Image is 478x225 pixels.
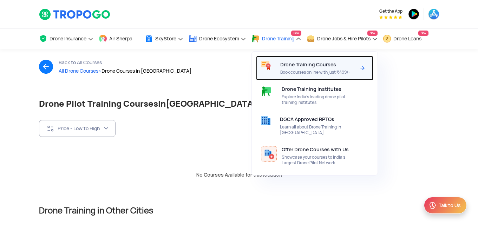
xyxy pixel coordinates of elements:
[199,36,239,41] span: Drone Ecosystem
[39,206,439,215] h2: Drone Training in Other Cities
[280,124,355,135] span: Learn all about Drone Training in [GEOGRAPHIC_DATA]
[262,36,294,41] span: Drone Training
[280,117,334,122] span: DGCA Approved RPTOs
[282,154,356,166] span: Showcase your courses to India’s Largest Drone Pilot Network
[280,70,356,75] span: Book courses online with just ₹499/-
[261,86,272,97] img: ic_profilepage.svg
[280,62,336,67] span: Drone Training Courses
[282,86,341,92] span: Drone Training Institutes
[307,28,378,49] a: Drone Jobs & Hire PilotsNew
[438,202,461,209] div: Talk to Us
[145,28,183,49] a: SkyStore
[59,60,191,65] div: Back to All Courses
[251,28,301,49] a: Drone TrainingNew
[282,94,356,105] span: Explore India’s leading drone pilot training institutes
[39,8,111,20] img: TropoGo Logo
[39,28,93,49] a: Drone Insurance
[58,125,103,132] div: Price - Low to High
[102,68,191,74] span: Drone Courses in [GEOGRAPHIC_DATA]
[98,68,102,74] span: >
[291,31,301,36] span: New
[379,8,402,14] span: Get the App
[261,61,271,70] img: all-courses.svg
[39,120,116,137] button: Price - Low to High
[99,28,139,49] a: Air Sherpa
[50,36,86,41] span: Drone Insurance
[379,15,402,19] img: App Raking
[261,146,277,162] img: ic_enlist_RPTO.svg
[59,68,102,74] span: All Drone Courses
[39,99,439,109] h1: Drone Pilot Training Courses [GEOGRAPHIC_DATA]
[317,36,371,41] span: Drone Jobs & Hire Pilots
[34,171,445,178] div: No Courses Available for this location
[418,31,428,36] span: New
[367,31,378,36] span: New
[155,36,176,41] span: SkyStore
[358,64,367,72] img: Arrow
[393,36,421,41] span: Drone Loans
[158,98,166,109] span: in
[256,56,373,80] a: Drone Training CoursesBook courses online with just ₹499/-Arrow
[256,80,373,111] a: Drone Training InstitutesExplore India’s leading drone pilot training institutes
[109,36,132,41] span: Air Sherpa
[256,111,373,141] a: DGCA Approved RPTOsLearn all about Drone Training in [GEOGRAPHIC_DATA]
[261,116,270,125] img: approved-rpto.svg
[189,28,246,49] a: Drone Ecosystem
[428,8,439,20] img: ic_appstore.png
[256,141,373,171] a: Offer Drone Courses with UsShowcase your courses to India’s Largest Drone Pilot Network
[383,28,428,49] a: Drone LoansNew
[282,147,349,152] span: Offer Drone Courses with Us
[408,8,419,20] img: ic_playstore.png
[428,201,437,210] img: ic_Support.svg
